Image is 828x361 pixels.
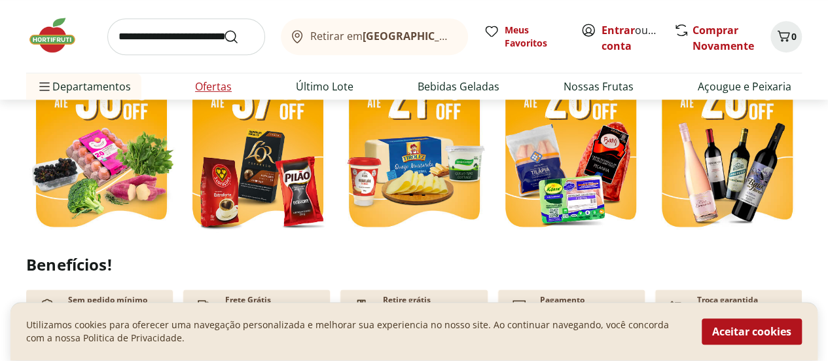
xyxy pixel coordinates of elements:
p: Sem pedido mínimo [68,295,147,305]
img: Devolução [666,295,687,316]
img: Hortifruti [26,16,92,55]
button: Retirar em[GEOGRAPHIC_DATA]/[GEOGRAPHIC_DATA] [281,18,468,55]
a: Ofertas [195,79,232,94]
img: vinhos [652,37,802,238]
a: Nossas Frutas [564,79,634,94]
img: card [509,295,530,316]
input: search [107,18,265,55]
p: Pagamento [540,295,585,305]
img: feira [26,37,176,238]
p: Troca garantida [697,295,758,305]
img: café [183,37,333,238]
span: ou [602,22,660,54]
button: Menu [37,71,52,102]
img: check [37,295,58,316]
h2: Benefícios! [26,256,802,274]
p: Frete Grátis [225,295,271,305]
a: Bebidas Geladas [418,79,499,94]
img: refrigerados [339,37,489,238]
img: truck [194,295,215,316]
span: Departamentos [37,71,131,102]
p: Utilizamos cookies para oferecer uma navegação personalizada e melhorar sua experiencia no nosso ... [26,319,686,345]
img: resfriados [495,37,645,238]
span: 0 [791,30,797,43]
a: Criar conta [602,23,674,53]
button: Carrinho [770,21,802,52]
span: Meus Favoritos [505,24,565,50]
button: Aceitar cookies [702,319,802,345]
img: payment [351,295,372,316]
a: Meus Favoritos [484,24,565,50]
b: [GEOGRAPHIC_DATA]/[GEOGRAPHIC_DATA] [363,29,583,43]
a: Entrar [602,23,635,37]
a: Açougue e Peixaria [698,79,791,94]
a: Último Lote [296,79,353,94]
a: Comprar Novamente [693,23,754,53]
button: Submit Search [223,29,255,45]
p: Retire grátis [382,295,430,305]
span: Retirar em [310,30,455,42]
